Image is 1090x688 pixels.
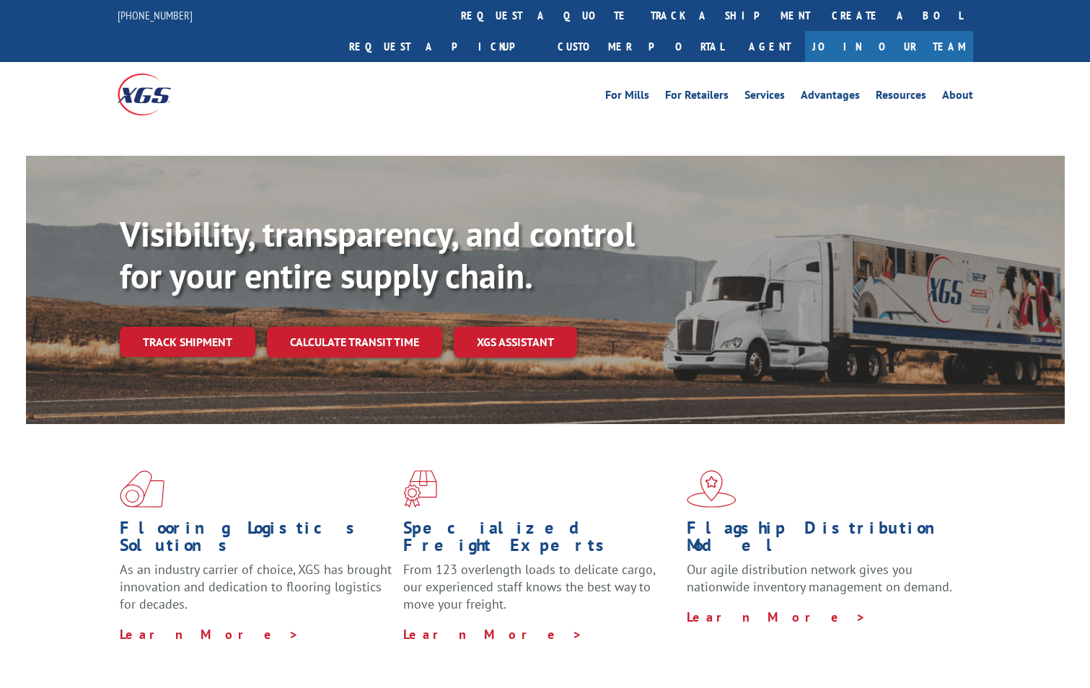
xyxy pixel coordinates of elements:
[120,211,635,298] b: Visibility, transparency, and control for your entire supply chain.
[805,31,973,62] a: Join Our Team
[118,8,193,22] a: [PHONE_NUMBER]
[687,519,959,561] h1: Flagship Distribution Model
[120,519,392,561] h1: Flooring Logistics Solutions
[267,327,442,358] a: Calculate transit time
[687,561,952,595] span: Our agile distribution network gives you nationwide inventory management on demand.
[547,31,734,62] a: Customer Portal
[605,89,649,105] a: For Mills
[403,470,437,508] img: xgs-icon-focused-on-flooring-red
[120,327,255,357] a: Track shipment
[801,89,860,105] a: Advantages
[687,470,737,508] img: xgs-icon-flagship-distribution-model-red
[403,561,676,625] p: From 123 overlength loads to delicate cargo, our experienced staff knows the best way to move you...
[403,626,583,643] a: Learn More >
[120,626,299,643] a: Learn More >
[338,31,547,62] a: Request a pickup
[876,89,926,105] a: Resources
[120,470,164,508] img: xgs-icon-total-supply-chain-intelligence-red
[687,609,866,625] a: Learn More >
[120,561,392,612] span: As an industry carrier of choice, XGS has brought innovation and dedication to flooring logistics...
[403,519,676,561] h1: Specialized Freight Experts
[942,89,973,105] a: About
[454,327,577,358] a: XGS ASSISTANT
[734,31,805,62] a: Agent
[744,89,785,105] a: Services
[665,89,729,105] a: For Retailers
